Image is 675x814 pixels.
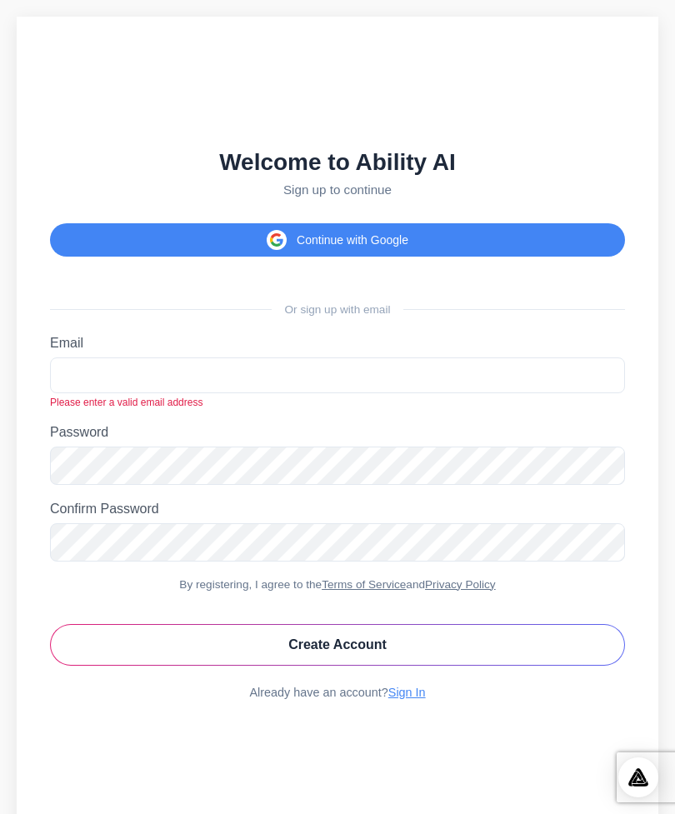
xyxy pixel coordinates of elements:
div: Open Intercom Messenger [618,757,658,797]
p: Sign up to continue [50,182,625,197]
div: By registering, I agree to the and [50,578,625,591]
a: Terms of Service [322,578,406,591]
label: Email [50,336,625,351]
a: Privacy Policy [425,578,496,591]
label: Password [50,425,625,440]
button: Create Account [50,624,625,666]
a: Sign In [388,686,426,699]
button: Continue with Google [50,223,625,257]
div: Already have an account? [50,686,625,699]
label: Confirm Password [50,502,625,517]
h2: Welcome to Ability AI [50,149,625,176]
div: Or sign up with email [50,303,625,316]
div: Please enter a valid email address [50,397,625,408]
